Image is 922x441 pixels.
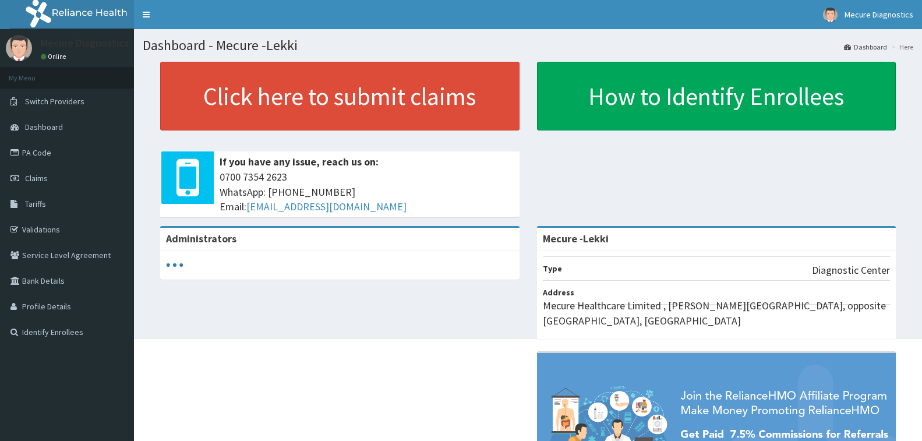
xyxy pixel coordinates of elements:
[25,122,63,132] span: Dashboard
[246,200,407,213] a: [EMAIL_ADDRESS][DOMAIN_NAME]
[823,8,838,22] img: User Image
[41,38,129,48] p: Mecure Diagnostics
[845,9,913,20] span: Mecure Diagnostics
[25,96,84,107] span: Switch Providers
[220,155,379,168] b: If you have any issue, reach us on:
[543,263,562,274] b: Type
[25,173,48,184] span: Claims
[888,42,913,52] li: Here
[844,42,887,52] a: Dashboard
[543,298,891,328] p: Mecure Healthcare Limited , [PERSON_NAME][GEOGRAPHIC_DATA], opposite [GEOGRAPHIC_DATA], [GEOGRAPH...
[143,38,913,53] h1: Dashboard - Mecure -Lekki
[6,35,32,61] img: User Image
[537,62,896,130] a: How to Identify Enrollees
[543,232,609,245] strong: Mecure -Lekki
[25,199,46,209] span: Tariffs
[166,256,183,274] svg: audio-loading
[220,170,514,214] span: 0700 7354 2623 WhatsApp: [PHONE_NUMBER] Email:
[543,287,574,298] b: Address
[812,263,890,278] p: Diagnostic Center
[160,62,520,130] a: Click here to submit claims
[41,52,69,61] a: Online
[166,232,236,245] b: Administrators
